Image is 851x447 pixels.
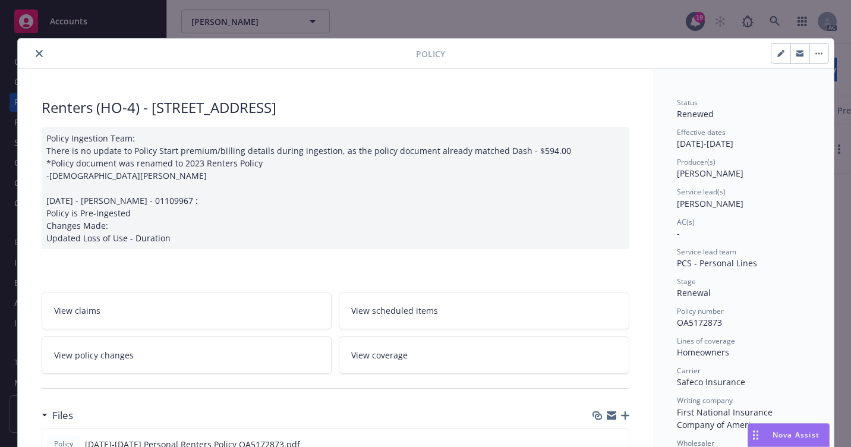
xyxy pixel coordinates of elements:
[677,228,680,239] span: -
[339,292,629,329] a: View scheduled items
[52,408,73,423] h3: Files
[677,306,724,316] span: Policy number
[677,395,733,405] span: Writing company
[351,349,408,361] span: View coverage
[677,276,696,287] span: Stage
[677,366,701,376] span: Carrier
[677,127,810,150] div: [DATE] - [DATE]
[677,317,722,328] span: OA5172873
[677,347,729,358] span: Homeowners
[677,198,743,209] span: [PERSON_NAME]
[42,336,332,374] a: View policy changes
[42,127,629,249] div: Policy Ingestion Team: There is no update to Policy Start premium/billing details during ingestio...
[351,304,438,317] span: View scheduled items
[677,247,736,257] span: Service lead team
[677,287,711,298] span: Renewal
[748,424,763,446] div: Drag to move
[42,97,629,118] div: Renters (HO-4) - [STREET_ADDRESS]
[677,97,698,108] span: Status
[677,376,745,388] span: Safeco Insurance
[677,407,775,430] span: First National Insurance Company of America
[677,168,743,179] span: [PERSON_NAME]
[677,217,695,227] span: AC(s)
[54,304,100,317] span: View claims
[677,257,757,269] span: PCS - Personal Lines
[677,108,714,119] span: Renewed
[773,430,820,440] span: Nova Assist
[416,48,445,60] span: Policy
[32,46,46,61] button: close
[42,292,332,329] a: View claims
[677,336,735,346] span: Lines of coverage
[339,336,629,374] a: View coverage
[677,127,726,137] span: Effective dates
[677,157,716,167] span: Producer(s)
[748,423,830,447] button: Nova Assist
[677,187,726,197] span: Service lead(s)
[54,349,134,361] span: View policy changes
[42,408,73,423] div: Files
